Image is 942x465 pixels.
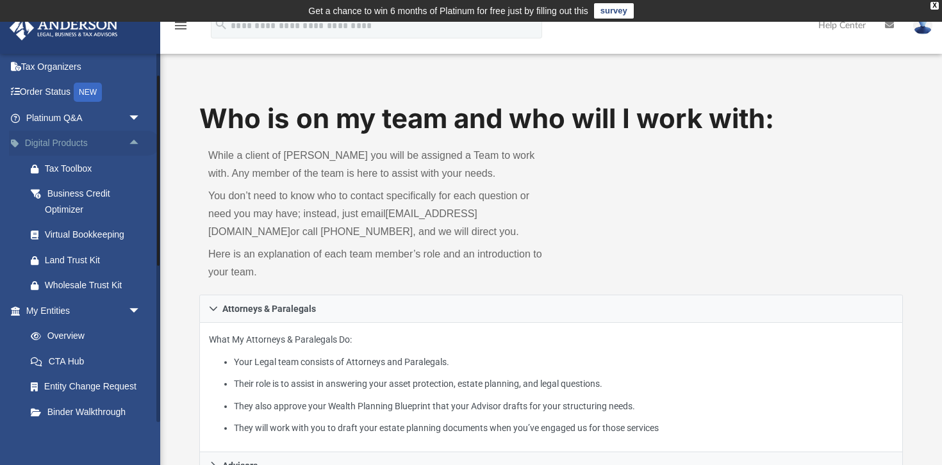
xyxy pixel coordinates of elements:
a: CTA Hub [18,348,160,374]
a: Business Credit Optimizer [18,181,160,222]
li: Their role is to assist in answering your asset protection, estate planning, and legal questions. [234,376,893,392]
a: Attorneys & Paralegals [199,295,903,323]
p: What My Attorneys & Paralegals Do: [209,332,893,436]
a: Wholesale Trust Kit [18,273,160,298]
a: Virtual Bookkeeping [18,222,160,248]
div: Land Trust Kit [45,252,144,268]
a: Entity Change Request [18,374,160,400]
a: Land Trust Kit [18,247,160,273]
a: Order StatusNEW [9,79,160,106]
a: My Entitiesarrow_drop_down [9,298,160,323]
div: close [930,2,939,10]
div: Wholesale Trust Kit [45,277,144,293]
div: NEW [74,83,102,102]
span: arrow_drop_up [128,131,154,157]
a: Binder Walkthrough [18,399,160,425]
p: Here is an explanation of each team member’s role and an introduction to your team. [208,245,542,281]
div: Virtual Bookkeeping [45,227,144,243]
div: Get a chance to win 6 months of Platinum for free just by filling out this [308,3,588,19]
div: Business Credit Optimizer [45,186,144,217]
a: Tax Toolbox [18,156,160,181]
a: Tax Organizers [9,54,160,79]
span: arrow_drop_down [128,298,154,324]
a: survey [594,3,634,19]
a: Platinum Q&Aarrow_drop_down [9,105,160,131]
img: Anderson Advisors Platinum Portal [6,15,122,40]
li: They also approve your Wealth Planning Blueprint that your Advisor drafts for your structuring ne... [234,398,893,414]
i: search [214,17,228,31]
i: menu [173,18,188,33]
div: Attorneys & Paralegals [199,323,903,453]
img: User Pic [913,16,932,35]
span: arrow_drop_down [128,105,154,131]
div: Tax Toolbox [45,161,144,177]
p: You don’t need to know who to contact specifically for each question or need you may have; instea... [208,187,542,241]
a: Digital Productsarrow_drop_up [9,131,160,156]
p: While a client of [PERSON_NAME] you will be assigned a Team to work with. Any member of the team ... [208,147,542,183]
a: Overview [18,323,160,349]
a: menu [173,24,188,33]
a: [EMAIL_ADDRESS][DOMAIN_NAME] [208,208,477,237]
li: They will work with you to draft your estate planning documents when you’ve engaged us for those ... [234,420,893,436]
li: Your Legal team consists of Attorneys and Paralegals. [234,354,893,370]
span: Attorneys & Paralegals [222,304,316,313]
h1: Who is on my team and who will I work with: [199,100,903,138]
